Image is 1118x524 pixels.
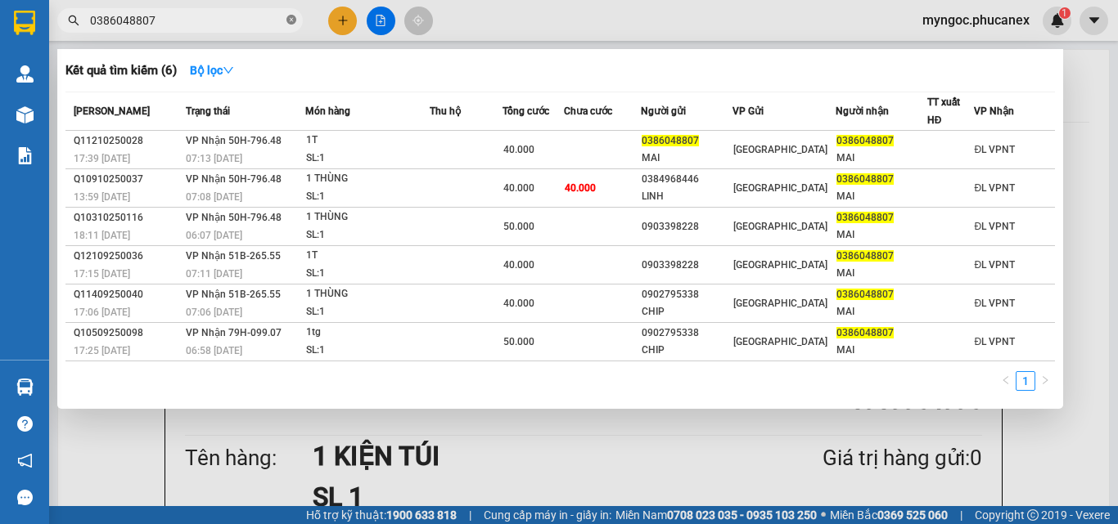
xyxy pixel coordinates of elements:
[733,144,827,155] span: [GEOGRAPHIC_DATA]
[306,247,429,265] div: 1T
[642,286,732,303] div: 0902795338
[642,150,732,167] div: MAI
[20,105,85,211] b: Phúc An Express
[16,106,34,123] img: warehouse-icon
[74,230,130,241] span: 18:11 [DATE]
[733,182,827,194] span: [GEOGRAPHIC_DATA]
[1017,372,1035,390] a: 1
[503,221,534,232] span: 50.000
[186,135,282,146] span: VP Nhận 50H-796.48
[16,378,34,396] img: warehouse-icon
[186,173,282,185] span: VP Nhận 50H-796.48
[503,144,534,155] span: 40.000
[503,259,534,271] span: 40.000
[565,182,596,194] span: 40.000
[836,327,894,338] span: 0386048807
[68,15,79,26] span: search
[642,218,732,235] div: 0903398228
[17,416,33,432] span: question-circle
[836,135,894,146] span: 0386048807
[186,327,282,338] span: VP Nhận 79H-099.07
[974,105,1014,117] span: VP Nhận
[186,289,281,300] span: VP Nhận 51B-265.55
[975,336,1016,347] span: ĐL VPNT
[836,226,926,244] div: MAI
[74,171,181,188] div: Q10910250037
[17,490,33,505] span: message
[564,105,612,117] span: Chưa cước
[74,307,130,318] span: 17:06 [DATE]
[1001,375,1011,385] span: left
[306,132,429,150] div: 1T
[74,325,181,342] div: Q10509250098
[74,132,181,150] div: Q11210250028
[975,144,1016,155] span: ĐL VPNT
[642,325,732,342] div: 0902795338
[836,188,926,205] div: MAI
[306,226,429,244] div: SL: 1
[306,342,429,360] div: SL: 1
[306,208,429,226] div: 1 THÙNG
[642,188,732,205] div: LINH
[503,298,534,309] span: 40.000
[74,153,130,164] span: 17:39 [DATE]
[186,307,242,318] span: 07:06 [DATE]
[286,15,296,25] span: close-circle
[642,135,699,146] span: 0386048807
[975,259,1016,271] span: ĐL VPNT
[74,209,181,226] div: Q10310250116
[836,150,926,167] div: MAI
[186,212,282,223] span: VP Nhận 50H-796.48
[836,105,889,117] span: Người nhận
[178,20,217,60] img: logo.jpg
[186,191,242,203] span: 07:08 [DATE]
[74,248,181,265] div: Q12109250036
[642,257,732,274] div: 0903398228
[306,150,429,168] div: SL: 1
[975,182,1016,194] span: ĐL VPNT
[836,212,894,223] span: 0386048807
[733,336,827,347] span: [GEOGRAPHIC_DATA]
[927,96,960,126] span: TT xuất HĐ
[186,268,242,280] span: 07:11 [DATE]
[733,221,827,232] span: [GEOGRAPHIC_DATA]
[186,345,242,356] span: 06:58 [DATE]
[74,191,130,203] span: 13:59 [DATE]
[503,336,534,347] span: 50.000
[74,286,181,303] div: Q11409250040
[306,170,429,188] div: 1 THÙNG
[306,324,429,342] div: 1tg
[16,65,34,83] img: warehouse-icon
[503,182,534,194] span: 40.000
[733,298,827,309] span: [GEOGRAPHIC_DATA]
[65,62,177,79] h3: Kết quả tìm kiếm ( 6 )
[836,265,926,282] div: MAI
[836,342,926,359] div: MAI
[975,221,1016,232] span: ĐL VPNT
[306,188,429,206] div: SL: 1
[1035,371,1055,391] li: Next Page
[503,105,549,117] span: Tổng cước
[306,303,429,321] div: SL: 1
[836,250,894,262] span: 0386048807
[1040,375,1050,385] span: right
[20,20,102,102] img: logo.jpg
[74,105,150,117] span: [PERSON_NAME]
[74,345,130,356] span: 17:25 [DATE]
[17,453,33,468] span: notification
[733,105,764,117] span: VP Gửi
[642,342,732,359] div: CHIP
[186,153,242,164] span: 07:13 [DATE]
[430,105,461,117] span: Thu hộ
[177,57,247,83] button: Bộ lọcdown
[306,285,429,303] div: 1 THÙNG
[836,289,894,300] span: 0386048807
[836,303,926,320] div: MAI
[836,173,894,185] span: 0386048807
[1035,371,1055,391] button: right
[996,371,1016,391] li: Previous Page
[137,62,225,75] b: [DOMAIN_NAME]
[305,105,350,117] span: Món hàng
[16,147,34,164] img: solution-icon
[642,171,732,188] div: 0384968446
